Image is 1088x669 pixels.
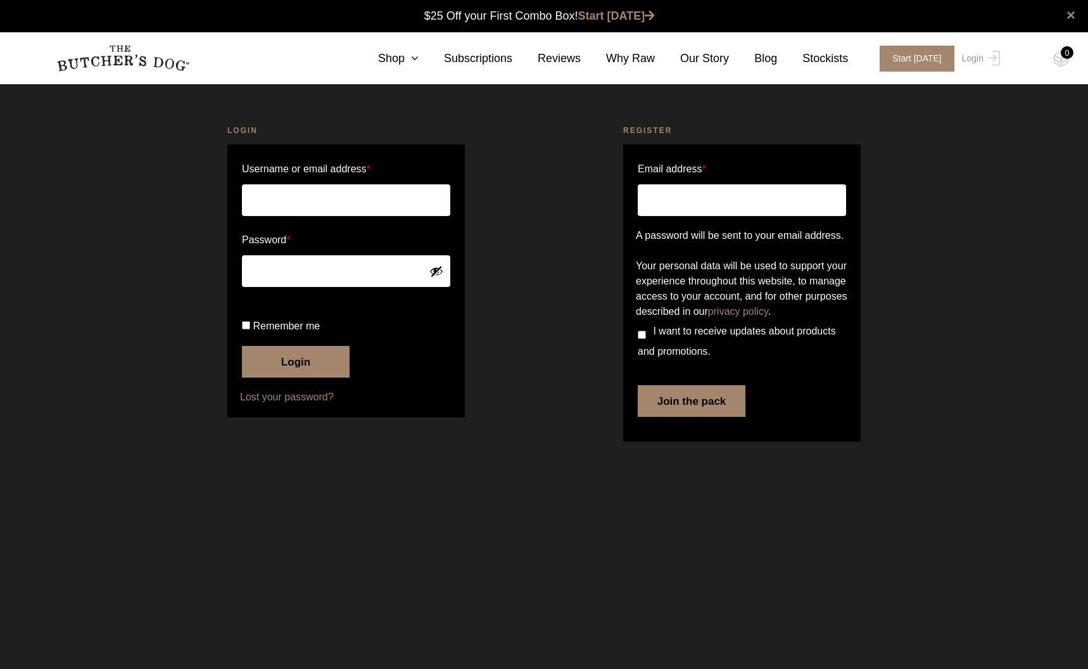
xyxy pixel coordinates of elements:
a: Subscriptions [419,50,512,67]
input: I want to receive updates about products and promotions. [638,331,646,339]
p: Your personal data will be used to support your experience throughout this website, to manage acc... [636,258,848,319]
div: 0 [1061,46,1073,59]
img: TBD_Cart-Empty.png [1053,51,1069,67]
button: Show password [429,264,443,278]
span: I want to receive updates about products and promotions. [638,326,836,357]
label: Email address [638,159,706,179]
button: Login [242,346,350,378]
a: Why Raw [581,50,655,67]
a: Shop [353,50,419,67]
h2: Login [227,124,465,137]
span: Start [DATE] [880,46,954,72]
label: Username or email address [242,159,450,179]
a: Lost your password? [240,390,452,405]
a: Blog [729,50,777,67]
button: Join the pack [638,385,745,417]
p: A password will be sent to your email address. [636,228,848,243]
h2: Register [623,124,861,137]
span: Remember me [253,321,320,331]
a: Reviews [512,50,581,67]
label: Password [242,230,450,250]
a: Login [959,46,1000,72]
a: Stockists [777,50,848,67]
a: Start [DATE] [867,46,959,72]
a: close [1066,8,1075,23]
a: Start [DATE] [578,10,655,22]
input: Remember me [242,321,250,329]
a: privacy policy [708,306,768,317]
a: Our Story [655,50,729,67]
